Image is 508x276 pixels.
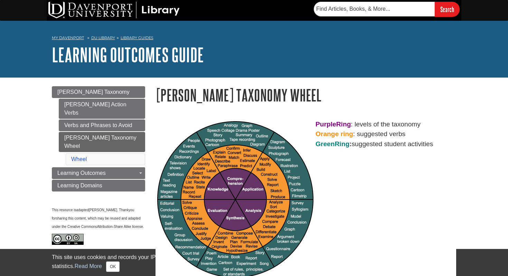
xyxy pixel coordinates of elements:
[89,208,129,212] span: [PERSON_NAME]. Thank
[71,156,87,162] a: Wheel
[52,208,76,212] span: This resource is
[52,216,144,229] span: sharing this content, which may be reused and adapted under the Creative Commons .
[57,89,130,95] span: [PERSON_NAME] Taxonomy
[52,44,204,65] a: Learning Outcomes Guide
[314,2,460,17] form: Searches DU Library's articles, books, and more
[52,208,135,220] span: you for
[314,2,435,16] input: Find Articles, Books, & More...
[52,86,145,256] div: Guide Page Menu
[52,86,145,98] a: [PERSON_NAME] Taxonomy
[316,130,353,137] strong: Orange ring
[52,35,84,41] a: My Davenport
[156,86,456,104] h1: [PERSON_NAME] Taxonomy Wheel
[57,170,106,176] span: Learning Outcomes
[336,121,351,128] strong: Ring
[48,2,180,18] img: DU Library
[435,2,460,17] input: Search
[335,140,349,148] span: Ring
[91,35,115,40] a: DU Library
[316,140,335,148] span: Green
[316,121,336,128] strong: Purple
[57,182,102,188] span: Learning Domains
[106,261,120,272] button: Close
[316,140,352,148] strong: :
[59,99,145,119] a: [PERSON_NAME] Action Verbs
[52,33,456,44] nav: breadcrumb
[59,132,145,152] a: [PERSON_NAME] Taxonomy Wheel
[52,180,145,192] a: Learning Domains
[59,119,145,131] a: Verbs and Phrases to Avoid
[76,208,89,212] span: adapted
[156,119,456,149] p: : levels of the taxonomy : suggested verbs suggested student activities
[97,225,143,229] span: Attribution-Share Alike license
[121,35,153,40] a: Library Guides
[75,263,102,269] a: Read More
[52,167,145,179] a: Learning Outcomes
